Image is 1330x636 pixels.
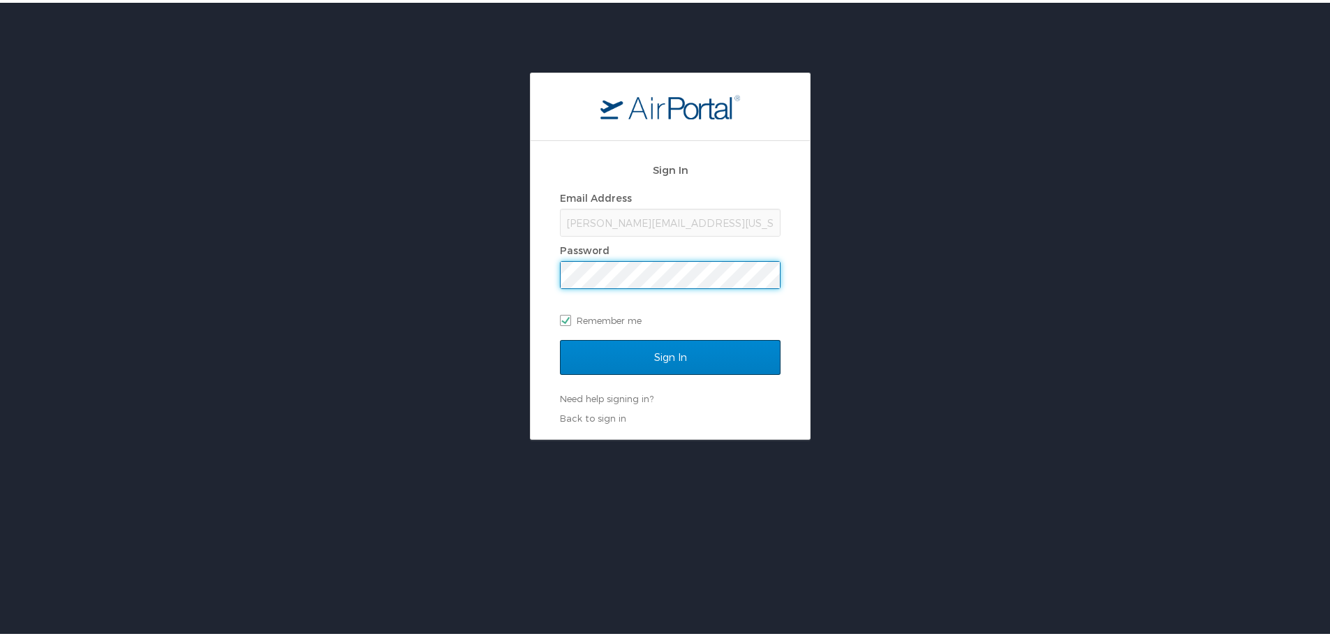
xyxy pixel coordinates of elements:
[600,91,740,117] img: logo
[560,410,626,421] a: Back to sign in
[560,242,609,253] label: Password
[560,307,781,328] label: Remember me
[560,189,632,201] label: Email Address
[560,159,781,175] h2: Sign In
[560,390,653,401] a: Need help signing in?
[560,337,781,372] input: Sign In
